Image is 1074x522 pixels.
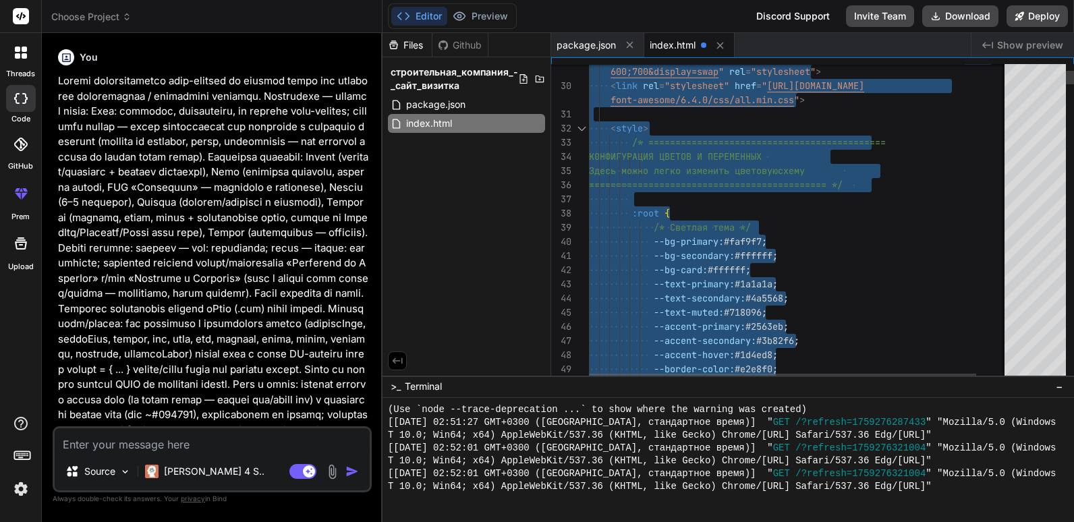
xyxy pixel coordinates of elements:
span: --text-primary: [654,278,735,290]
img: icon [345,465,359,478]
div: 42 [551,263,571,277]
span: privacy [181,494,205,502]
span: link [616,80,638,92]
span: ; [762,235,767,248]
font: Choose Project [51,10,119,24]
div: 33 [551,136,571,150]
div: 43 [551,277,571,291]
div: 47 [551,334,571,348]
div: 30 [551,79,571,93]
span: T 10.0; Win64; x64) AppleWebKit/537.36 (KHTML, like Gecko) Chrome/[URL] Safari/537.36 Edg/[URL]" [388,429,932,442]
button: Invite Team [846,5,914,27]
span: GET [773,416,790,429]
span: = [745,65,751,78]
div: 39 [551,221,571,235]
span: --accent-hover: [654,349,735,361]
div: 34 [551,150,571,164]
p: Always double-check its answers. Your in Bind [53,492,372,505]
span: /* Светлая тема */ [654,221,751,233]
span: Show preview [997,38,1063,52]
span: #4a5568 [745,292,783,304]
font: [PERSON_NAME] 4 S.. [164,465,264,477]
span: "stylesheet" [751,65,816,78]
span: [URL][DOMAIN_NAME] [767,80,864,92]
span: --bg-secondary: [654,250,735,262]
div: 46 [551,320,571,334]
span: КОНФИГУРАЦИЯ ЦВЕТОВ И ПЕРЕМЕННЫХ [589,150,762,163]
span: #1d4ed8 [735,349,772,361]
span: #ffffff [735,250,772,262]
span: " [762,80,767,92]
span: #718096 [724,306,762,318]
span: T 10.0; Win64; x64) AppleWebKit/537.36 (KHTML, like Gecko) Chrome/[URL] Safari/537.36 Edg/[URL]" [388,480,932,493]
span: ; [745,264,751,276]
div: 35 [551,164,571,178]
span: ; [762,306,767,318]
span: ; [772,250,778,262]
div: 37 [551,192,571,206]
span: [[DATE] 02:51:27 GMT+0300 ([GEOGRAPHIC_DATA], стандартное время)] " [388,416,773,429]
img: attachment [324,464,340,480]
span: /* ============================================ [632,136,886,148]
span: rel [729,65,745,78]
span: " "Mozilla/5.0 (Windows N [926,416,1067,429]
div: 32 [551,121,571,136]
span: --border-color: [654,363,735,375]
p: Source [84,465,115,478]
button: − [1053,376,1066,397]
span: < [611,80,616,92]
label: prem [11,211,30,223]
span: = [756,80,762,92]
span: " [794,94,799,106]
span: [[DATE] 02:52:01 GMT+0300 ([GEOGRAPHIC_DATA], стандартное время)] " [388,442,773,455]
span: href [735,80,756,92]
span: #faf9f7 [724,235,762,248]
font: Editor [416,9,442,23]
span: " "Mozilla/5.0 (Windows N [926,467,1067,480]
font: Download [945,9,990,23]
div: 36 [551,178,571,192]
span: 600;700&display=swap [611,65,718,78]
span: Terminal [405,380,442,393]
span: --accent-secondary: [654,335,756,347]
span: package.json [405,96,467,113]
img: Claude 4 Sonnet [145,465,159,478]
div: 49 [551,362,571,376]
span: "stylesheet" [665,80,729,92]
span: ========================================== [589,179,816,191]
span: схему [778,165,805,177]
span: ; [783,320,789,332]
span: Здесь можно легко изменить цветовую [589,165,778,177]
div: 40 [551,235,571,249]
span: #2563eb [745,320,783,332]
div: 48 [551,348,571,362]
span: #1a1a1a [735,278,772,290]
span: package.json [557,38,616,52]
span: > [799,94,805,106]
span: #3b82f6 [756,335,794,347]
span: /?refresh=1759276287433 [795,416,926,429]
span: ; [783,292,789,304]
div: Discord Support [748,5,838,27]
span: --text-secondary: [654,292,745,304]
span: GET [773,442,790,455]
div: Click to collapse the range. [573,121,590,136]
span: --bg-card: [654,264,708,276]
label: threads [6,68,35,80]
span: >_ [391,380,401,393]
span: /?refresh=1759276321004 [795,467,926,480]
span: #e2e8f0 [735,363,772,375]
button: Editor [391,7,447,26]
span: style [616,122,643,134]
img: Pick Models [119,466,131,477]
div: 45 [551,306,571,320]
font: Files [403,38,423,52]
span: :root [632,207,659,219]
button: Deploy [1007,5,1068,27]
span: == */ [816,179,843,191]
span: строительная_компания_-_сайт_визитка [391,65,518,92]
span: ; [772,363,778,375]
span: --text-muted: [654,306,724,318]
span: --bg-primary: [654,235,724,248]
span: #ffffff [708,264,745,276]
